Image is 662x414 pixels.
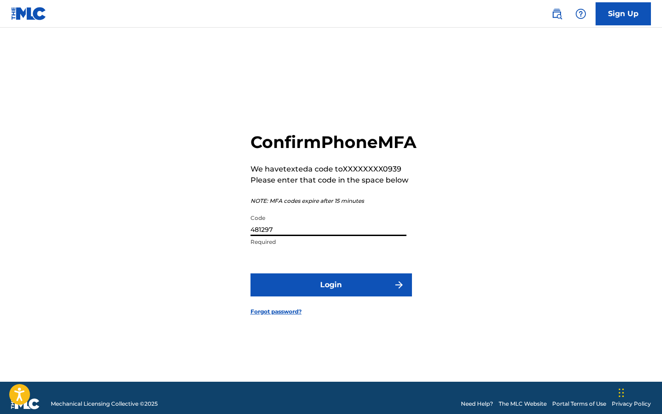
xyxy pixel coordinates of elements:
img: logo [11,398,40,409]
img: f7272a7cc735f4ea7f67.svg [394,279,405,290]
p: We have texted a code to XXXXXXXX0939 [250,164,417,175]
img: help [575,8,586,19]
iframe: Chat Widget [616,370,662,414]
p: Please enter that code in the space below [250,175,417,186]
img: search [551,8,562,19]
a: Need Help? [461,400,493,408]
button: Login [250,273,412,296]
a: Public Search [548,5,566,23]
p: Required [250,238,406,246]
img: MLC Logo [11,7,47,20]
a: Sign Up [596,2,651,25]
p: NOTE: MFA codes expire after 15 minutes [250,197,417,205]
h2: Confirm Phone MFA [250,132,417,153]
div: Drag [619,379,624,407]
a: Privacy Policy [612,400,651,408]
a: Portal Terms of Use [552,400,606,408]
a: Forgot password? [250,308,302,316]
a: The MLC Website [499,400,547,408]
span: Mechanical Licensing Collective © 2025 [51,400,158,408]
div: Help [572,5,590,23]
